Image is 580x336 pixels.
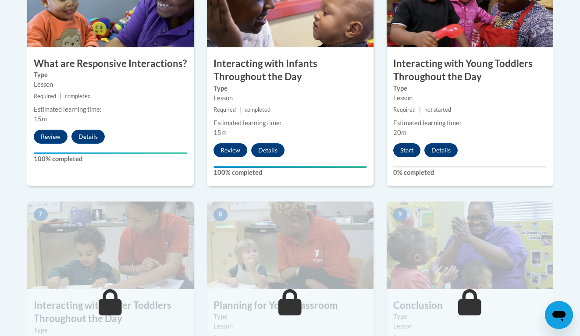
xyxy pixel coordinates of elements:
div: Estimated learning time: [393,118,547,128]
label: Type [393,84,547,93]
span: | [419,106,421,113]
img: Course Image [27,202,194,289]
button: Review [213,143,247,157]
label: Type [213,312,367,322]
label: 100% completed [213,168,367,177]
label: Type [34,70,187,80]
div: Lesson [213,322,367,331]
h3: What are Responsive Interactions? [27,57,194,71]
h3: Planning for Your Classroom [207,299,374,312]
span: Required [34,93,56,99]
button: Details [424,143,458,157]
div: Your progress [34,152,187,154]
span: 15m [213,129,227,136]
label: 0% completed [393,168,547,177]
div: Lesson [393,93,547,103]
label: 100% completed [34,154,187,164]
span: | [60,93,61,99]
h3: Interacting with Older Toddlers Throughout the Day [27,299,194,326]
span: 8 [213,208,228,221]
button: Review [34,130,68,144]
button: Details [71,130,105,144]
span: Required [213,106,236,113]
div: Estimated learning time: [34,105,187,114]
span: 20m [393,129,406,136]
div: Estimated learning time: [213,118,367,128]
img: Course Image [387,202,553,289]
label: Type [393,312,547,322]
div: Your progress [213,166,367,168]
h3: Interacting with Infants Throughout the Day [207,57,374,84]
span: completed [65,93,91,99]
label: Type [213,84,367,93]
span: | [239,106,241,113]
span: not started [424,106,451,113]
h3: Conclusion [387,299,553,312]
span: Required [393,106,416,113]
button: Details [251,143,285,157]
div: Lesson [213,93,367,103]
span: completed [245,106,270,113]
iframe: Button to launch messaging window [545,301,573,329]
span: 9 [393,208,407,221]
img: Course Image [207,202,374,289]
button: Start [393,143,420,157]
div: Lesson [34,80,187,89]
label: Type [34,325,187,335]
h3: Interacting with Young Toddlers Throughout the Day [387,57,553,84]
span: 7 [34,208,48,221]
span: 15m [34,115,47,123]
div: Lesson [393,322,547,331]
